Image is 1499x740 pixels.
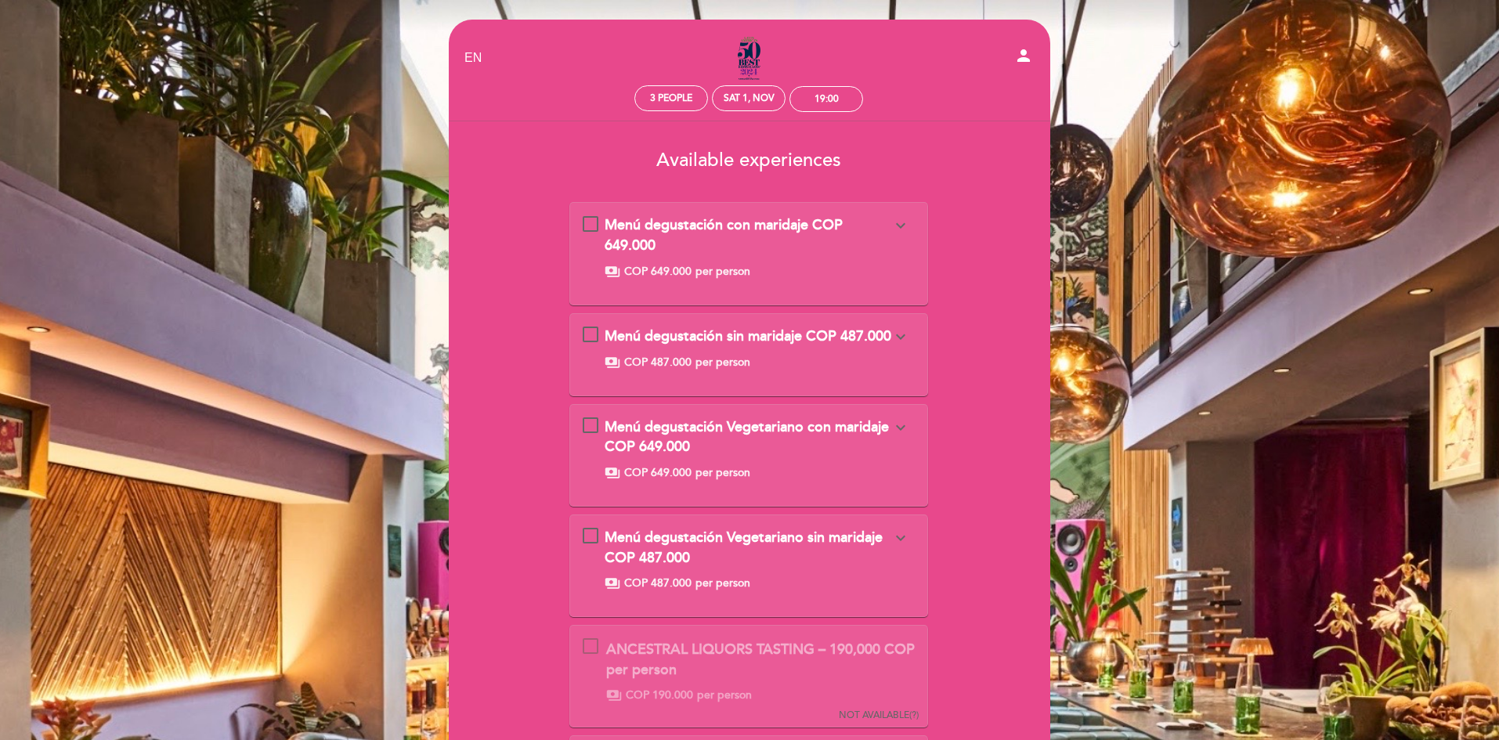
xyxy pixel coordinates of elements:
[839,709,919,722] div: (?)
[651,37,847,80] a: X.O.
[656,149,841,171] span: Available experiences
[606,688,622,703] span: payments
[887,417,915,438] button: expand_more
[695,576,750,591] span: per person
[891,529,910,547] i: expand_more
[624,355,692,370] span: COP 487.000
[887,215,915,236] button: expand_more
[605,327,891,345] span: Menú degustación sin maridaje COP 487.000
[887,528,915,548] button: expand_more
[606,640,915,680] div: ANCESTRAL LIQUORS TASTING – 190,000 COP per person
[605,355,620,370] span: payments
[695,264,750,280] span: per person
[1014,46,1033,65] i: person
[891,216,910,235] i: expand_more
[605,529,883,566] span: Menú degustación Vegetariano sin maridaje COP 487.000
[650,92,692,104] span: 3 people
[583,327,916,370] md-checkbox: Menú degustación sin maridaje COP 487.000 expand_more *Our menu includes: It is made up of 98% fi...
[624,264,692,280] span: COP 649.000
[605,418,889,456] span: Menú degustación Vegetariano con maridaje COP 649.000
[815,93,839,105] div: 19:00
[605,216,843,254] span: Menú degustación con maridaje COP 649.000
[695,355,750,370] span: per person
[624,465,692,481] span: COP 649.000
[887,327,915,347] button: expand_more
[605,465,620,481] span: payments
[605,576,620,591] span: payments
[695,465,750,481] span: per person
[1014,46,1033,70] button: person
[724,92,775,104] div: Sat 1, Nov
[626,688,693,703] span: COP 190.000
[891,418,910,437] i: expand_more
[583,215,916,279] md-checkbox: Menú degustación con maridaje COP 649.000 expand_more *Our menu includes: It is made up of 98% fi...
[839,709,909,721] span: NOT AVAILABLE
[583,417,916,481] md-checkbox: Menú degustación Vegetariano con maridaje COP 649.000 expand_more *Our menu includes: It is made ...
[624,576,692,591] span: COP 487.000
[583,528,916,591] md-checkbox: Menú degustación Vegetariano sin maridaje COP 487.000 expand_more *Our menu includes: It is made ...
[834,626,923,723] button: NOT AVAILABLE(?)
[605,264,620,280] span: payments
[697,688,752,703] span: per person
[891,327,910,346] i: expand_more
